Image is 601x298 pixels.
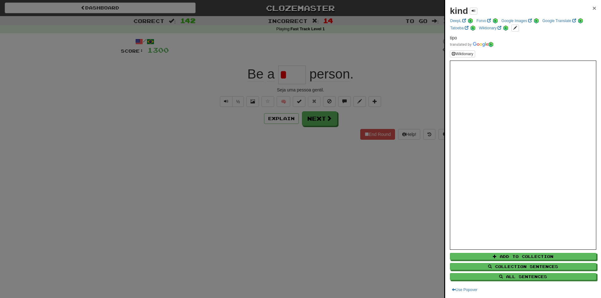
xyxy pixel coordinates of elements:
a: Google Translate [540,17,578,24]
img: hz4cOxubdAAAAABJRU5ErkJggg== [470,26,475,31]
a: Forvo [474,17,493,24]
button: Collection Sentences [450,263,596,270]
a: Wiktionary [477,25,503,32]
img: hz4cOxubdAAAAABJRU5ErkJggg== [493,18,498,23]
button: Use Popover [450,286,479,293]
img: Color short [450,42,488,47]
button: All Sentences [450,273,596,280]
img: hz4cOxubdAAAAABJRU5ErkJggg== [534,18,539,23]
a: Google Images [499,17,534,24]
button: Wiktionary [450,50,475,57]
img: hz4cOxubdAAAAABJRU5ErkJggg== [503,26,508,31]
span: tipo [450,35,457,40]
button: Add to Collection [450,253,596,260]
span: × [592,4,596,12]
a: DeepL [448,17,468,24]
img: hz4cOxubdAAAAABJRU5ErkJggg== [468,18,473,23]
button: Close [592,5,596,11]
img: hz4cOxubdAAAAABJRU5ErkJggg== [488,42,493,47]
a: Tatoeba [448,25,470,32]
strong: kind [450,6,468,16]
button: edit links [511,25,519,32]
img: hz4cOxubdAAAAABJRU5ErkJggg== [578,18,583,23]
